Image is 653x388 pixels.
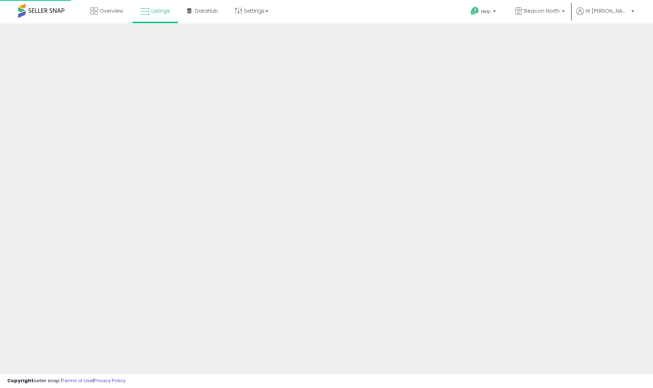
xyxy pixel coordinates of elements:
span: DataHub [195,7,218,14]
a: Hi [PERSON_NAME] [576,7,634,24]
span: Hi [PERSON_NAME] [586,7,629,14]
span: Help [481,8,491,14]
span: Overview [100,7,123,14]
i: Get Help [470,7,479,16]
span: Beacon North [524,7,560,14]
a: Help [465,1,503,24]
span: Listings [151,7,170,14]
